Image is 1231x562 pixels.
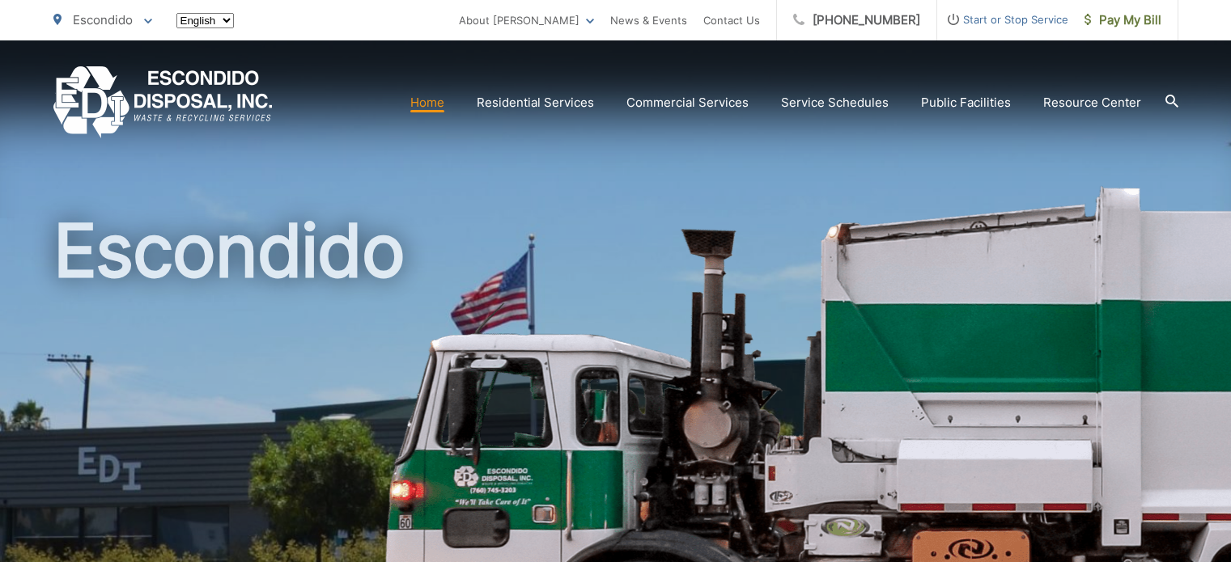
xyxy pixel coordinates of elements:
[73,12,133,27] span: Escondido
[410,93,444,112] a: Home
[1085,11,1161,30] span: Pay My Bill
[781,93,889,112] a: Service Schedules
[53,66,273,138] a: EDCD logo. Return to the homepage.
[1043,93,1141,112] a: Resource Center
[459,11,594,30] a: About [PERSON_NAME]
[921,93,1011,112] a: Public Facilities
[477,93,594,112] a: Residential Services
[610,11,687,30] a: News & Events
[703,11,760,30] a: Contact Us
[626,93,749,112] a: Commercial Services
[176,13,234,28] select: Select a language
